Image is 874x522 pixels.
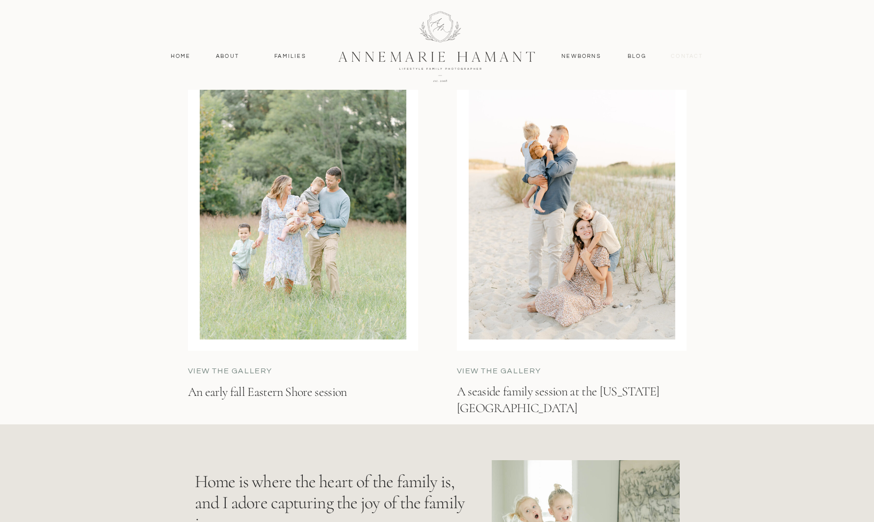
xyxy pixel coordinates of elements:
[558,52,605,61] a: Newborns
[166,52,195,61] a: Home
[213,52,242,61] a: About
[457,365,605,377] a: view the gallery
[457,383,679,431] a: A seaside family session at the [US_STATE][GEOGRAPHIC_DATA]
[626,52,649,61] a: Blog
[666,52,709,61] a: contact
[268,52,313,61] a: Families
[278,5,597,59] h2: More Featured Family Galleries
[188,384,406,432] a: An early fall Eastern Shore session
[188,365,336,377] a: View the gallery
